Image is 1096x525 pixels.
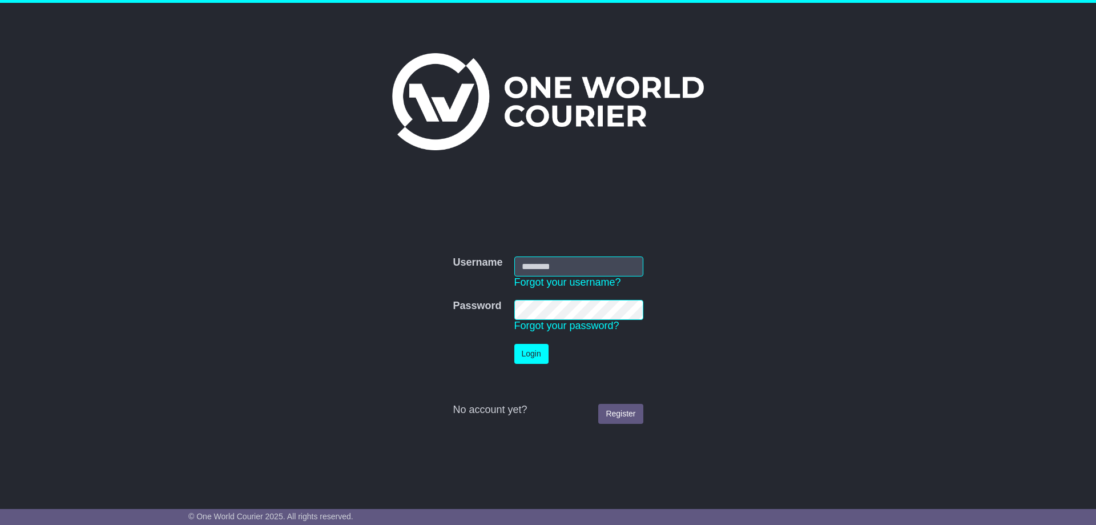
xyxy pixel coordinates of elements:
div: No account yet? [453,404,643,416]
label: Password [453,300,501,312]
a: Forgot your username? [514,276,621,288]
a: Register [598,404,643,424]
img: One World [392,53,704,150]
button: Login [514,344,549,364]
label: Username [453,257,502,269]
span: © One World Courier 2025. All rights reserved. [188,512,353,521]
a: Forgot your password? [514,320,619,331]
